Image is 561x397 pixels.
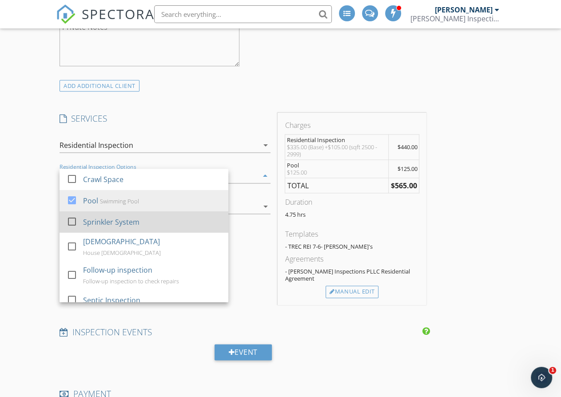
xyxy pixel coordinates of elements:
[100,198,139,205] div: Swimming Pool
[410,14,499,23] div: Chadwick Inspections PLLC
[285,243,419,250] div: - TREC REI 7-6- [PERSON_NAME]'s
[215,344,272,360] div: Event
[287,143,386,158] div: $335.00 (Base) +$105.00 (sqft 2500 - 2999)
[154,5,332,23] input: Search everything...
[260,171,271,181] i: arrow_drop_down
[549,367,556,374] span: 1
[390,181,417,191] strong: $565.00
[285,178,388,193] td: TOTAL
[56,4,76,24] img: The Best Home Inspection Software - Spectora
[287,169,386,176] div: $125.00
[285,229,419,239] div: Templates
[285,268,419,282] div: - [PERSON_NAME] Inspections PLLC Residential Agreement
[397,143,417,151] span: $440.00
[83,174,123,185] div: Crawl Space
[60,326,426,338] h4: INSPECTION EVENTS
[83,195,98,206] div: Pool
[260,201,271,212] i: arrow_drop_down
[83,265,152,275] div: Follow-up inspection
[82,4,155,23] span: SPECTORA
[285,254,419,264] div: Agreements
[83,295,140,306] div: Septic Inspection
[60,113,271,124] h4: SERVICES
[83,249,161,256] div: House [DEMOGRAPHIC_DATA]
[83,217,139,227] div: Sprinkler System
[285,120,419,131] div: Charges
[83,278,179,285] div: Follow-up inspection to check repairs
[260,140,271,151] i: arrow_drop_down
[60,141,133,149] div: Residential Inspection
[287,162,386,169] div: Pool
[83,236,160,247] div: [DEMOGRAPHIC_DATA]
[397,165,417,173] span: $125.00
[56,12,155,31] a: SPECTORA
[531,367,552,388] iframe: Intercom live chat
[285,211,419,218] p: 4.75 hrs
[435,5,493,14] div: [PERSON_NAME]
[60,80,139,92] div: ADD ADDITIONAL client
[326,286,378,298] div: Manual Edit
[287,136,386,143] div: Residential Inspection
[285,197,419,207] div: Duration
